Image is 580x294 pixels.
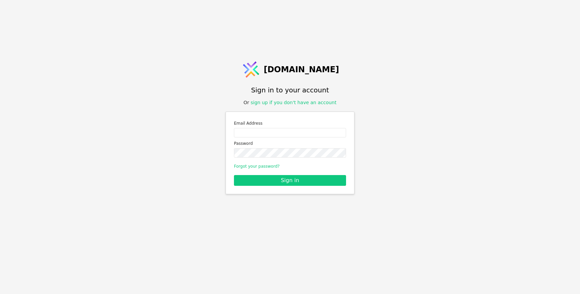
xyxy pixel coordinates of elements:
label: Password [234,140,346,147]
label: Email Address [234,120,346,127]
button: Sign in [234,175,346,186]
h1: Sign in to your account [251,85,329,95]
input: Email address [234,128,346,137]
div: Or [244,99,337,106]
a: Forgot your password? [234,164,280,169]
input: Password [234,148,346,158]
a: sign up if you don't have an account [251,100,337,105]
a: [DOMAIN_NAME] [241,59,339,80]
span: [DOMAIN_NAME] [264,64,339,76]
